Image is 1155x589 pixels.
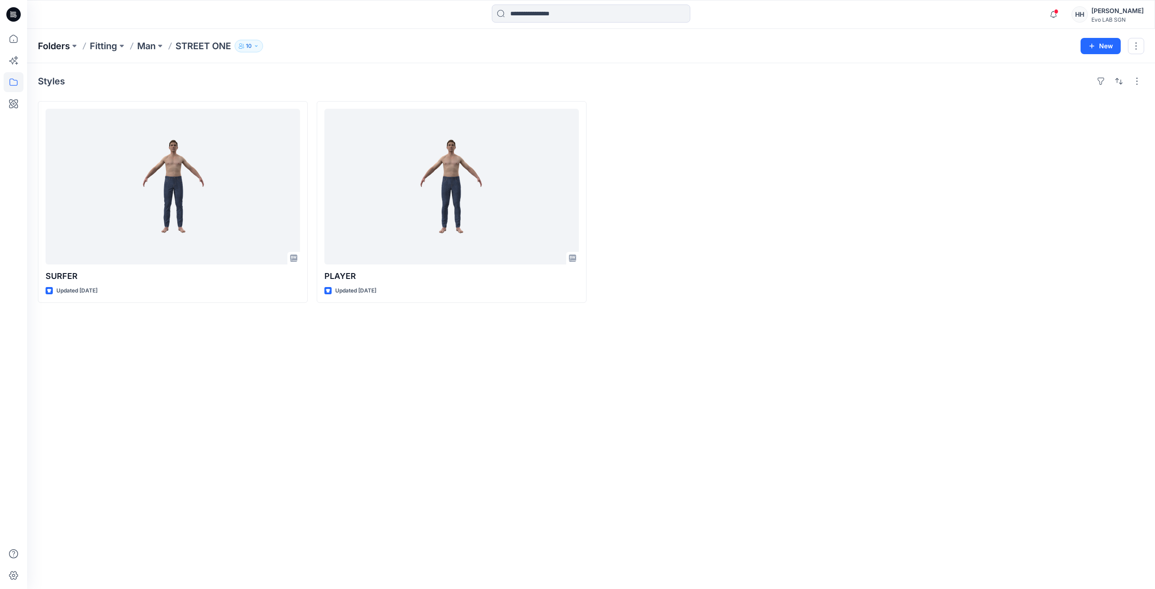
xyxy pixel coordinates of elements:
div: [PERSON_NAME] [1091,5,1144,16]
button: New [1081,38,1121,54]
a: Folders [38,40,70,52]
div: HH [1072,6,1088,23]
button: 10 [235,40,263,52]
div: Evo LAB SGN [1091,16,1144,23]
p: 10 [246,41,252,51]
h4: Styles [38,76,65,87]
p: STREET ONE [176,40,231,52]
a: PLAYER [324,109,579,264]
p: Updated [DATE] [56,286,97,296]
p: SURFER [46,270,300,283]
a: Man [137,40,156,52]
p: Updated [DATE] [335,286,376,296]
p: PLAYER [324,270,579,283]
a: SURFER [46,109,300,264]
a: Fitting [90,40,117,52]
